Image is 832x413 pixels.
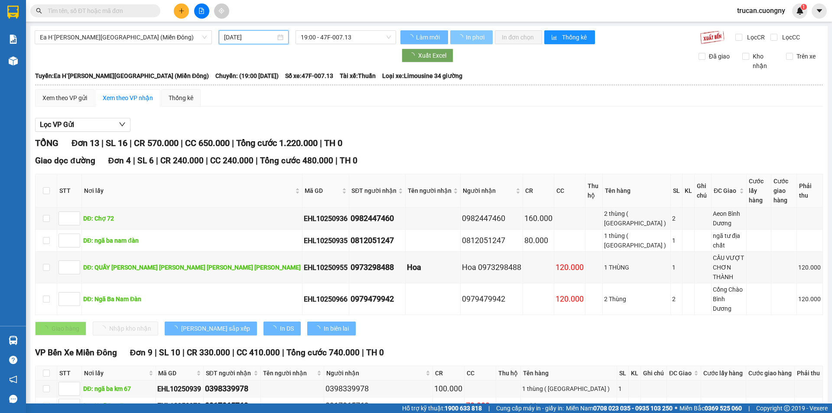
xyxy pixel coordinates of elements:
[214,3,229,19] button: aim
[302,230,349,252] td: EHL10250935
[796,401,821,410] div: 70.000
[305,186,340,195] span: Mã GD
[218,8,224,14] span: aim
[445,405,482,412] strong: 1900 633 818
[325,400,431,412] div: 0917065769
[108,156,131,166] span: Đơn 4
[57,174,82,208] th: STT
[695,174,712,208] th: Ghi chú
[433,366,465,380] th: CR
[9,356,17,364] span: question-circle
[304,294,348,305] div: EHL10250966
[418,51,446,60] span: Xuất Excel
[713,209,745,228] div: Aeon Bình Dương
[618,401,627,410] div: 1
[270,325,280,332] span: loading
[48,6,150,16] input: Tìm tên, số ĐT hoặc mã đơn
[524,212,552,224] div: 160.000
[304,262,348,273] div: EHL10250955
[523,174,554,208] th: CR
[349,283,406,315] td: 0979479942
[771,174,797,208] th: Cước giao hàng
[593,405,673,412] strong: 0708 023 035 - 0935 103 250
[174,3,189,19] button: plus
[35,322,86,335] button: Giao hàng
[83,401,154,410] div: DĐ: NGã Ba 67
[83,236,301,245] div: DĐ: ngã ba nam đàn
[730,5,792,16] span: trucan.cuongny
[351,186,396,195] span: SĐT người nhận
[812,3,827,19] button: caret-down
[106,138,127,148] span: SL 16
[351,293,404,305] div: 0979479942
[682,174,695,208] th: KL
[793,52,819,61] span: Trên xe
[9,395,17,403] span: message
[466,33,486,42] span: In phơi
[9,56,18,65] img: warehouse-icon
[119,121,126,128] span: down
[450,30,493,44] button: In phơi
[172,325,181,332] span: loading
[402,49,453,62] button: Xuất Excel
[675,406,677,410] span: ⚪️
[307,322,356,335] button: In biên lai
[158,368,194,378] span: Mã GD
[701,366,746,380] th: Cước lấy hàng
[714,186,738,195] span: ĐC Giao
[795,366,823,380] th: Phải thu
[130,348,153,358] span: Đơn 9
[187,348,230,358] span: CR 330.000
[232,138,234,148] span: |
[156,156,158,166] span: |
[585,174,603,208] th: Thu hộ
[409,52,418,59] span: loading
[133,156,135,166] span: |
[349,252,406,283] td: 0973298488
[566,403,673,413] span: Miền Nam
[304,213,348,224] div: EHL10250936
[463,186,514,195] span: Người nhận
[544,30,595,44] button: bar-chartThống kê
[562,33,588,42] span: Thống kê
[57,366,82,380] th: STT
[744,33,766,42] span: Lọc CR
[462,234,521,247] div: 0812051247
[408,186,452,195] span: Tên người nhận
[101,138,104,148] span: |
[205,400,259,412] div: 0917065769
[9,336,18,345] img: warehouse-icon
[434,383,463,395] div: 100.000
[35,156,95,166] span: Giao dọc đường
[237,348,280,358] span: CC 410.000
[160,156,204,166] span: CR 240.000
[406,252,461,283] td: Hoa
[181,138,183,148] span: |
[194,3,209,19] button: file-add
[524,234,552,247] div: 80.000
[713,253,745,282] div: CẦU VƯỢT CHƠN THÀNH
[672,294,681,304] div: 2
[335,156,338,166] span: |
[366,348,384,358] span: TH 0
[9,35,18,44] img: solution-icon
[798,294,821,304] div: 120.000
[181,324,250,333] span: [PERSON_NAME] sắp xếp
[400,30,448,44] button: Làm mới
[351,212,404,224] div: 0982447460
[326,368,424,378] span: Người nhận
[713,231,745,250] div: ngã tư địa chất
[748,403,750,413] span: |
[84,368,147,378] span: Nơi lấy
[402,403,482,413] span: Hỗ trợ kỹ thuật:
[465,366,496,380] th: CC
[705,52,733,61] span: Đã giao
[302,208,349,230] td: EHL10250936
[93,322,158,335] button: Nhập kho nhận
[35,118,130,132] button: Lọc VP Gửi
[796,7,804,15] img: icon-new-feature
[314,325,324,332] span: loading
[84,186,293,195] span: Nơi lấy
[42,93,87,103] div: Xem theo VP gửi
[496,403,564,413] span: Cung cấp máy in - giấy in:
